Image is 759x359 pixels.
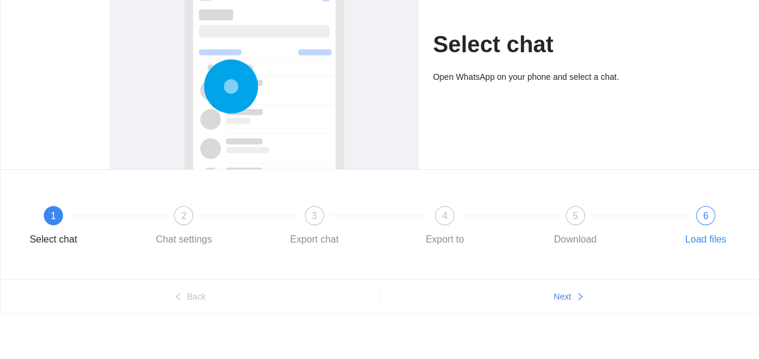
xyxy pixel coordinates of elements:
button: leftBack [1,287,379,306]
div: Open WhatsApp on your phone and select a chat. [433,70,650,83]
div: 4Export to [410,206,540,249]
button: Nextright [380,287,759,306]
div: 2Chat settings [149,206,279,249]
span: 1 [51,211,56,221]
div: 5Download [541,206,671,249]
span: 6 [703,211,709,221]
span: right [576,292,584,302]
div: Select chat [29,230,77,249]
div: 1Select chat [19,206,149,249]
div: 3Export chat [280,206,410,249]
div: Load files [685,230,727,249]
div: Download [554,230,596,249]
span: 2 [181,211,187,221]
span: 5 [572,211,578,221]
div: Chat settings [156,230,212,249]
span: 4 [442,211,448,221]
h1: Select chat [433,31,650,59]
span: 3 [311,211,317,221]
span: Next [554,290,571,303]
div: Export to [425,230,464,249]
div: Export chat [290,230,338,249]
div: 6Load files [671,206,740,249]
